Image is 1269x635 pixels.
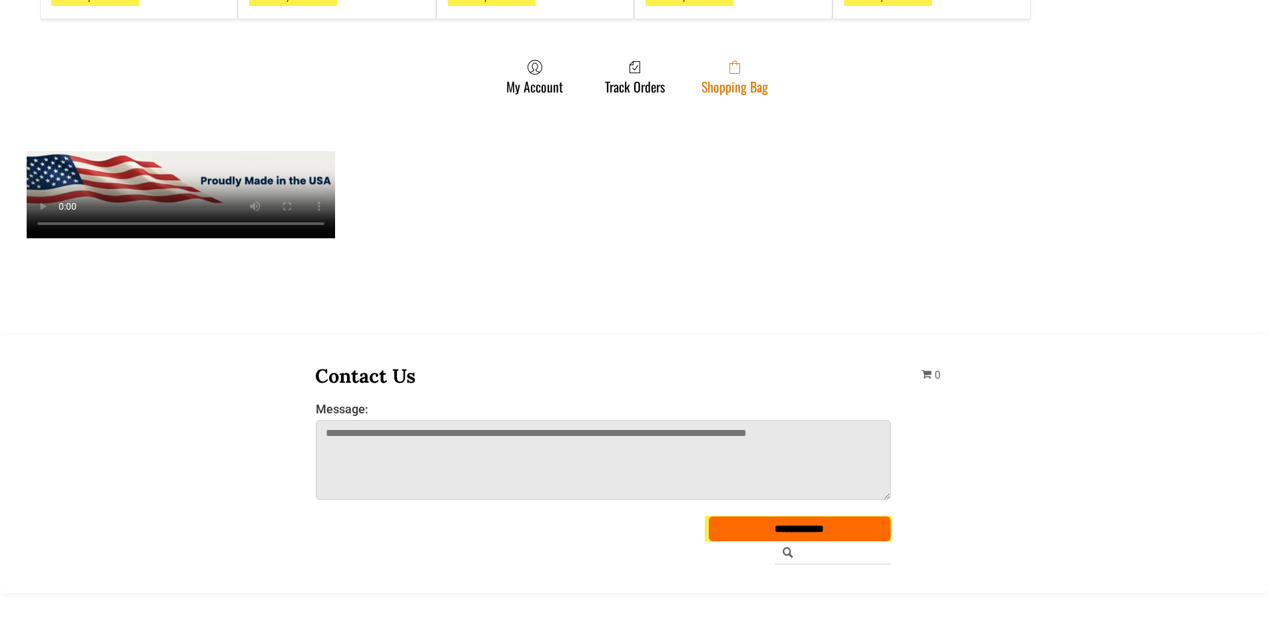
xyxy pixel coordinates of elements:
a: Track Orders [598,59,671,95]
a: My Account [500,59,570,95]
label: Message: [316,402,891,416]
a: Shopping Bag [695,59,775,95]
h3: Contact Us [315,363,892,388]
span: 0 [935,369,941,381]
